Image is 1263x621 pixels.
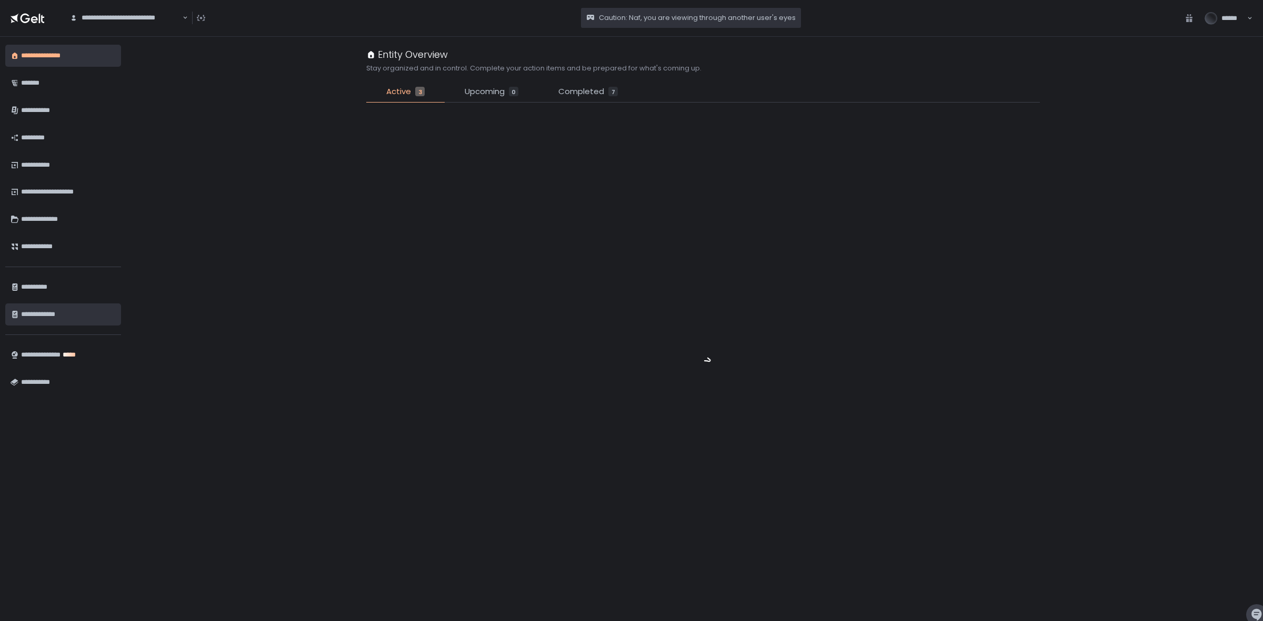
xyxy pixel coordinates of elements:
span: Completed [558,86,604,98]
span: Upcoming [465,86,505,98]
div: 7 [608,87,618,96]
span: Active [386,86,411,98]
span: Caution: Naf, you are viewing through another user's eyes [599,13,796,23]
div: 0 [509,87,518,96]
div: Entity Overview [366,47,448,62]
div: Search for option [63,7,188,29]
div: 3 [415,87,425,96]
h2: Stay organized and in control. Complete your action items and be prepared for what's coming up. [366,64,701,73]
